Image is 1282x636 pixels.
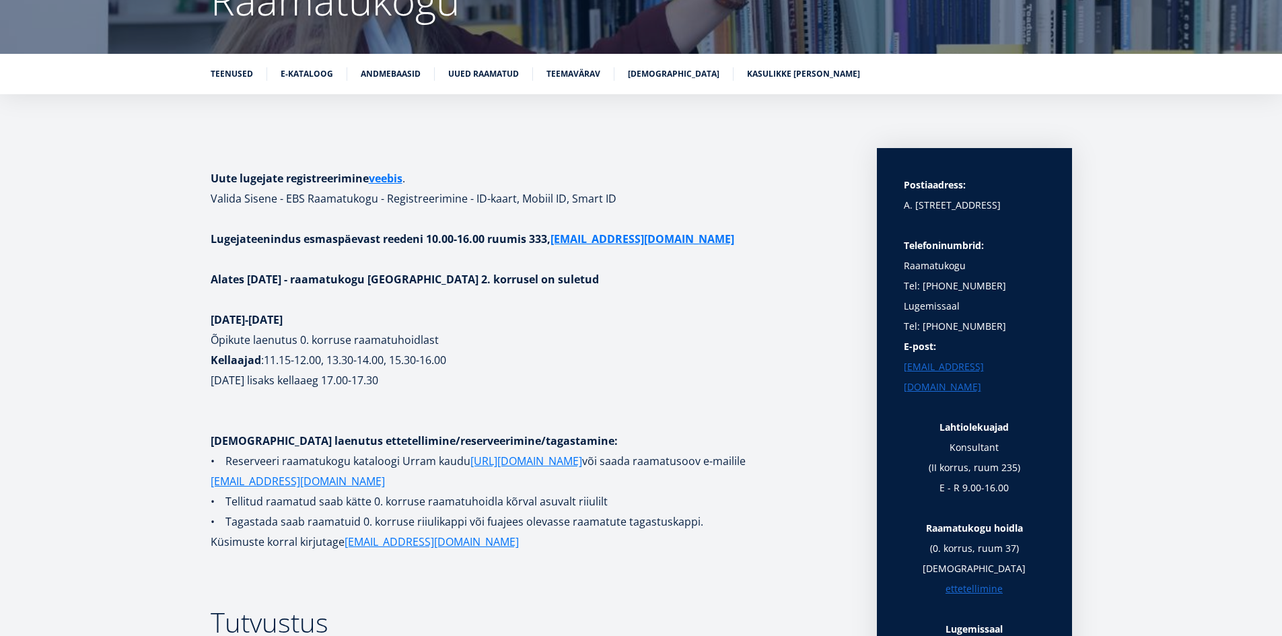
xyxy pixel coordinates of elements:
a: [EMAIL_ADDRESS][DOMAIN_NAME] [550,229,734,249]
a: Kasulikke [PERSON_NAME] [747,67,860,81]
strong: Uute lugejate registreerimine [211,171,402,186]
b: 11.15-12.00, 13.30-14.00, 15.30-16.00 [DATE] lisaks kellaaeg 17.00-17.30 [211,353,446,388]
strong: Lahtiolekuajad [939,421,1009,433]
a: Teemavärav [546,67,600,81]
strong: [DATE]-[DATE] [211,312,283,327]
p: Konsultant (II korrus, ruum 235) E - R 9.00-16.00 [904,437,1045,518]
strong: Telefoninumbrid: [904,239,984,252]
a: Teenused [211,67,253,81]
a: [URL][DOMAIN_NAME] [470,451,582,471]
h1: . Valida Sisene - EBS Raamatukogu - Registreerimine - ID-kaart, Mobiil ID, Smart ID [211,168,850,209]
b: Õpikute laenutus 0. korruse raamatuhoidlast [211,332,439,347]
a: Uued raamatud [448,67,519,81]
strong: [DEMOGRAPHIC_DATA] laenutus ettetellimine/reserveerimine/tagastamine: [211,433,618,448]
a: E-kataloog [281,67,333,81]
p: Raamatukogu [904,236,1045,276]
strong: Alates [DATE] - raamatukogu [GEOGRAPHIC_DATA] 2. korrusel on suletud [211,272,599,287]
strong: Postiaadress: [904,178,966,191]
strong: Lugemissaal [946,623,1003,635]
a: [EMAIL_ADDRESS][DOMAIN_NAME] [211,471,385,491]
p: A. [STREET_ADDRESS] [904,195,1045,215]
a: [EMAIL_ADDRESS][DOMAIN_NAME] [904,357,1045,397]
a: [EMAIL_ADDRESS][DOMAIN_NAME] [345,532,519,552]
a: [DEMOGRAPHIC_DATA] [628,67,719,81]
a: Andmebaasid [361,67,421,81]
strong: E-post: [904,340,936,353]
p: • Reserveeri raamatukogu kataloogi Urram kaudu või saada raamatusoov e-mailile [211,451,850,491]
p: Tel: [PHONE_NUMBER] Lugemissaal [904,276,1045,316]
strong: Kellaajad [211,353,261,367]
a: ettetellimine [946,579,1003,599]
p: (0. korrus, ruum 37) [DEMOGRAPHIC_DATA] [904,518,1045,599]
p: • Tagastada saab raamatuid 0. korruse riiulikappi või fuajees olevasse raamatute tagastuskappi. [211,511,850,532]
strong: Raamatukogu hoidla [926,522,1023,534]
p: : [211,330,850,390]
p: • Tellitud raamatud saab kätte 0. korruse raamatuhoidla kõrval asuvalt riiulilt [211,491,850,511]
p: Küsimuste korral kirjutage [211,532,850,552]
a: veebis [369,168,402,188]
strong: Lugejateenindus esmaspäevast reedeni 10.00-16.00 ruumis 333, [211,232,734,246]
p: Tel: [PHONE_NUMBER] [904,316,1045,337]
